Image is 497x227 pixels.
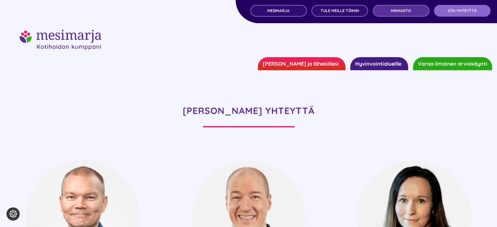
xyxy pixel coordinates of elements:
strong: [PERSON_NAME] YHTEYTTÄ [183,105,315,116]
a: Hyvinvointialueille [350,57,408,70]
span: OTA YHTEYTTÄ [448,8,477,13]
a: TULE MEILLE TÖIHIN [311,5,368,17]
a: OTA YHTEYTTÄ [434,5,490,17]
a: Hinnasto [373,5,429,17]
span: MESIMARJA [267,8,290,13]
a: [PERSON_NAME] ja läheisillesi [258,57,345,70]
a: mesimarjasi [20,29,101,37]
button: Evästeasetukset [7,207,20,220]
span: TULE MEILLE TÖIHIN [321,8,359,13]
a: Varaa ilmainen arviokäynti [413,57,492,70]
img: mesimarjasi [20,30,101,50]
span: Hinnasto [391,8,411,13]
a: MESIMARJA [250,5,307,17]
